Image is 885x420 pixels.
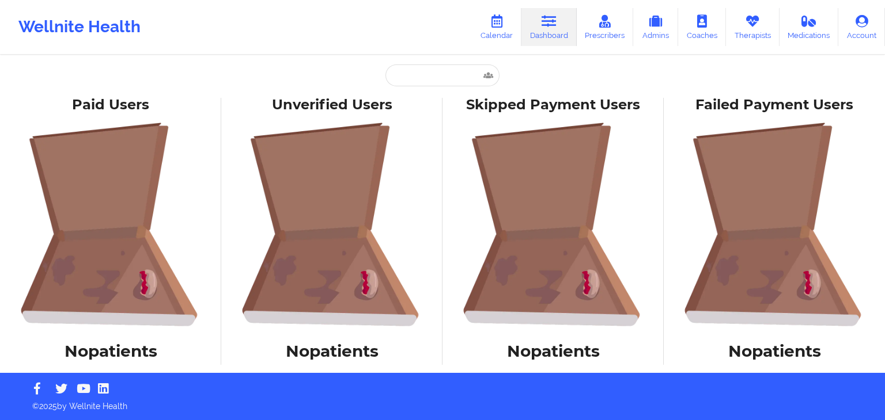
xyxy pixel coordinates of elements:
a: Coaches [678,8,726,46]
div: Skipped Payment Users [451,96,656,114]
p: © 2025 by Wellnite Health [24,392,861,412]
h1: No patients [8,341,213,361]
div: Unverified Users [229,96,434,114]
img: foRBiVDZMKwAAAAASUVORK5CYII= [8,122,213,327]
h1: No patients [451,341,656,361]
img: foRBiVDZMKwAAAAASUVORK5CYII= [229,122,434,327]
div: Paid Users [8,96,213,114]
img: foRBiVDZMKwAAAAASUVORK5CYII= [672,122,877,327]
a: Calendar [472,8,521,46]
a: Therapists [726,8,780,46]
img: foRBiVDZMKwAAAAASUVORK5CYII= [451,122,656,327]
h1: No patients [672,341,877,361]
h1: No patients [229,341,434,361]
div: Failed Payment Users [672,96,877,114]
a: Prescribers [577,8,634,46]
a: Medications [780,8,839,46]
a: Dashboard [521,8,577,46]
a: Admins [633,8,678,46]
a: Account [838,8,885,46]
